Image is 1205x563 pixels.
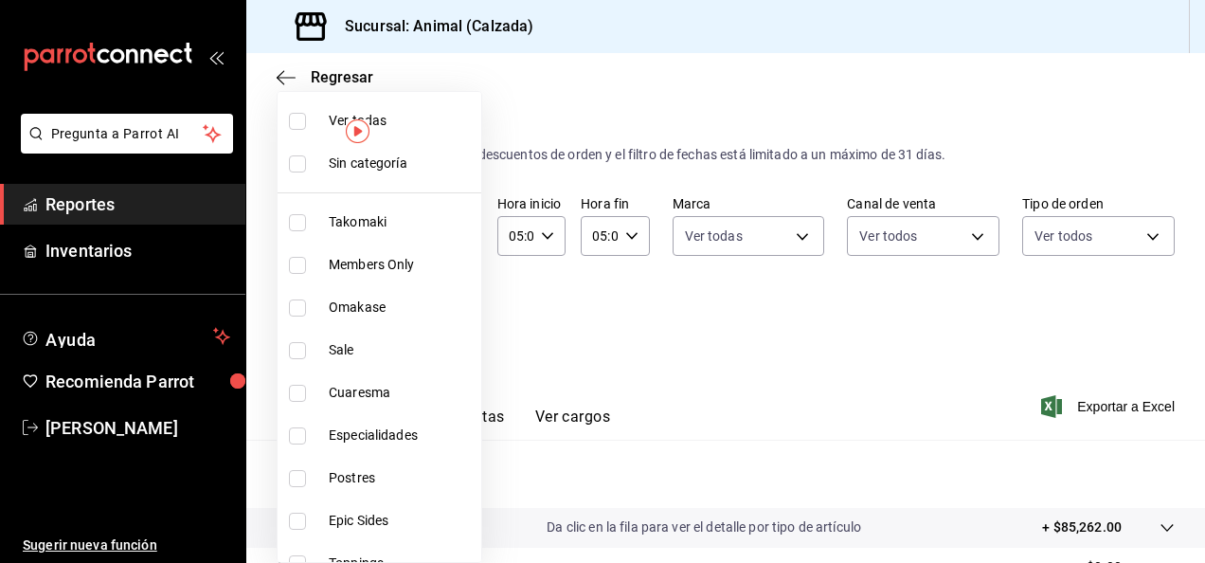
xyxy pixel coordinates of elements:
[329,154,474,173] span: Sin categoría
[329,426,474,445] span: Especialidades
[329,255,474,275] span: Members Only
[329,383,474,403] span: Cuaresma
[346,119,369,143] img: Marcador de información sobre herramientas
[329,468,474,488] span: Postres
[329,298,474,318] span: Omakase
[329,511,474,531] span: Epic Sides
[329,340,474,360] span: Sale
[329,111,474,131] span: Ver todas
[329,212,474,232] span: Takomaki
